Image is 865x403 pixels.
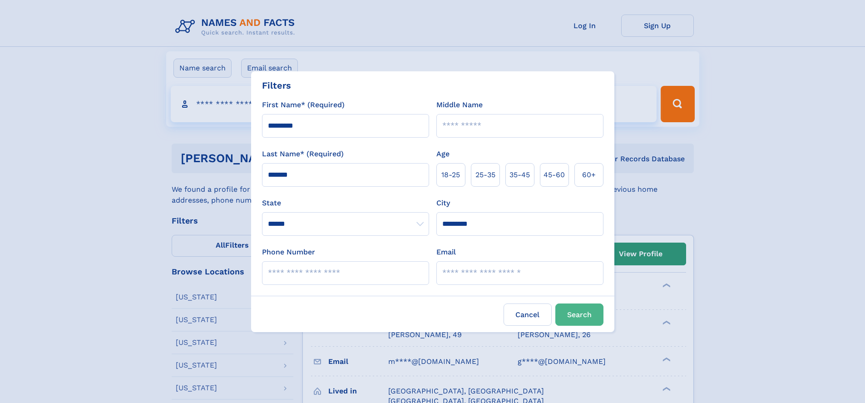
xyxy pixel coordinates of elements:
span: 60+ [582,169,596,180]
label: Age [436,149,450,159]
label: Phone Number [262,247,315,258]
label: City [436,198,450,209]
span: 25‑35 [475,169,495,180]
label: Middle Name [436,100,483,110]
button: Search [555,303,603,326]
span: 18‑25 [441,169,460,180]
label: First Name* (Required) [262,100,345,110]
div: Filters [262,79,291,92]
label: Last Name* (Required) [262,149,344,159]
label: State [262,198,429,209]
span: 45‑60 [544,169,565,180]
span: 35‑45 [509,169,530,180]
label: Email [436,247,456,258]
label: Cancel [504,303,552,326]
